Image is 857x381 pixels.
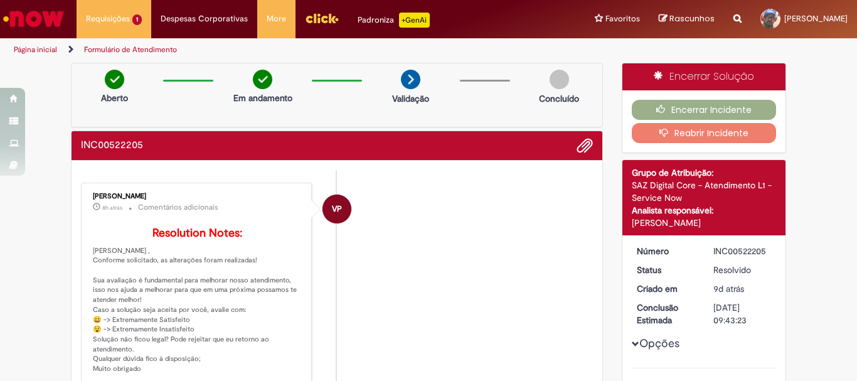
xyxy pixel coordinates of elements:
[627,282,705,295] dt: Criado em
[627,264,705,276] dt: Status
[105,70,124,89] img: check-circle-green.png
[627,301,705,326] dt: Conclusão Estimada
[267,13,286,25] span: More
[632,179,777,204] div: SAZ Digital Core - Atendimento L1 - Service Now
[632,166,777,179] div: Grupo de Atribuição:
[253,70,272,89] img: check-circle-green.png
[392,92,429,105] p: Validação
[669,13,715,24] span: Rascunhos
[93,227,302,374] p: [PERSON_NAME] , Conforme solicitado, as alterações foram realizadas! Sua avaliação é fundamental ...
[627,245,705,257] dt: Número
[605,13,640,25] span: Favoritos
[632,204,777,217] div: Analista responsável:
[713,282,772,295] div: 21/08/2025 16:43:23
[539,92,579,105] p: Concluído
[713,301,772,326] div: [DATE] 09:43:23
[1,6,66,31] img: ServiceNow
[632,217,777,229] div: [PERSON_NAME]
[9,38,562,62] ul: Trilhas de página
[622,63,786,90] div: Encerrar Solução
[632,100,777,120] button: Encerrar Incidente
[713,264,772,276] div: Resolvido
[152,226,242,240] b: Resolution Notes:
[93,193,302,200] div: [PERSON_NAME]
[81,140,143,151] h2: INC00522205 Histórico de tíquete
[102,204,122,212] time: 29/08/2025 09:58:44
[101,92,128,104] p: Aberto
[84,45,177,55] a: Formulário de Atendimento
[713,245,772,257] div: INC00522205
[138,202,218,213] small: Comentários adicionais
[305,9,339,28] img: click_logo_yellow_360x200.png
[358,13,430,28] div: Padroniza
[86,13,130,25] span: Requisições
[632,123,777,143] button: Reabrir Incidente
[161,13,248,25] span: Despesas Corporativas
[401,70,420,89] img: arrow-next.png
[659,13,715,25] a: Rascunhos
[322,195,351,223] div: Victor Pasqual
[332,194,342,224] span: VP
[577,137,593,154] button: Adicionar anexos
[132,14,142,25] span: 1
[14,45,57,55] a: Página inicial
[233,92,292,104] p: Em andamento
[550,70,569,89] img: img-circle-grey.png
[399,13,430,28] p: +GenAi
[102,204,122,212] span: 8h atrás
[784,13,848,24] span: [PERSON_NAME]
[713,283,744,294] span: 9d atrás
